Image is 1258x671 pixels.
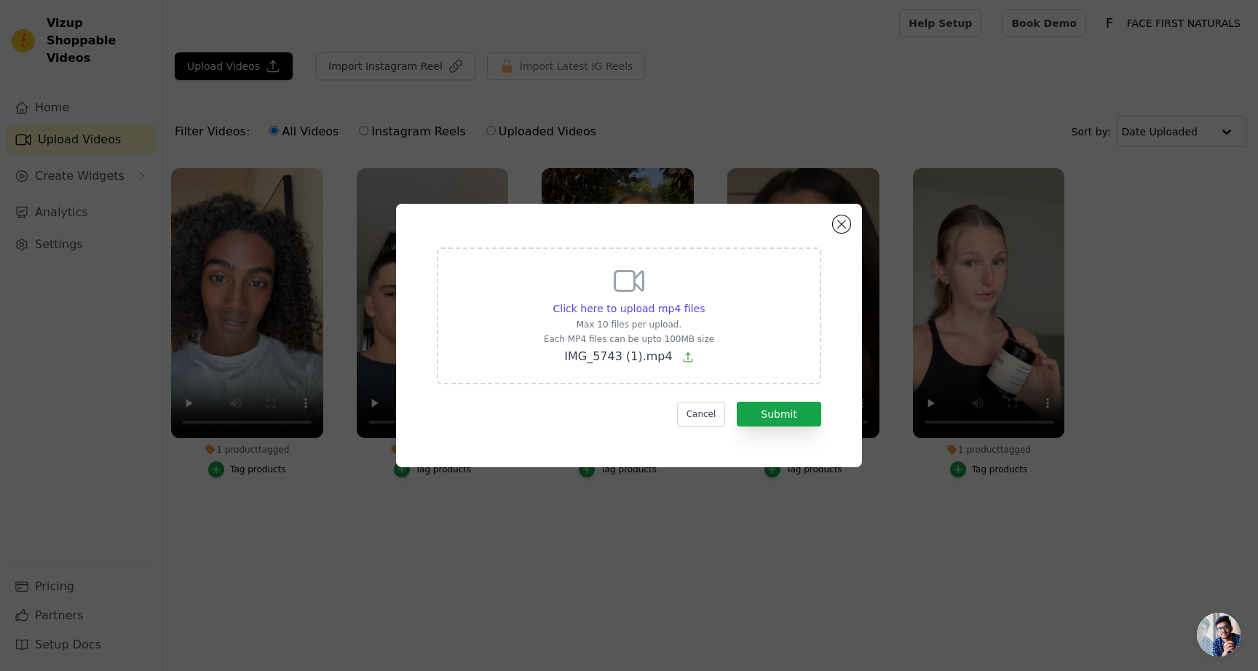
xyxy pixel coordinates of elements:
[564,349,672,363] span: IMG_5743 (1).mp4
[677,402,726,426] button: Cancel
[544,319,714,330] p: Max 10 files per upload.
[833,215,850,233] button: Close modal
[737,402,821,426] button: Submit
[1197,613,1241,656] div: Open chat
[553,303,705,314] span: Click here to upload mp4 files
[544,333,714,345] p: Each MP4 files can be upto 100MB size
